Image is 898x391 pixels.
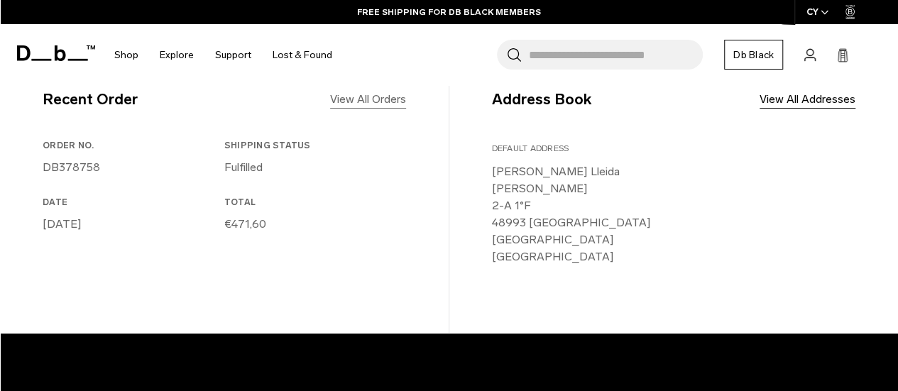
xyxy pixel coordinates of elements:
[760,91,855,108] a: View All Addresses
[224,139,400,152] h3: Shipping Status
[224,196,400,209] h3: Total
[43,88,138,111] h4: Recent Order
[492,88,591,111] h4: Address Book
[492,143,569,153] span: Default Address
[724,40,783,70] a: Db Black
[330,91,406,108] a: View All Orders
[43,139,219,152] h3: Order No.
[224,159,400,176] p: Fulfilled
[43,216,219,233] p: [DATE]
[104,24,343,86] nav: Main Navigation
[357,6,541,18] a: FREE SHIPPING FOR DB BLACK MEMBERS
[273,30,332,80] a: Lost & Found
[114,30,138,80] a: Shop
[215,30,251,80] a: Support
[224,216,400,233] p: €471,60
[492,163,856,265] p: [PERSON_NAME] Lleida [PERSON_NAME] 2-A 1°F 48993 [GEOGRAPHIC_DATA] [GEOGRAPHIC_DATA] [GEOGRAPHIC_...
[43,160,100,174] a: DB378758
[160,30,194,80] a: Explore
[43,196,219,209] h3: Date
